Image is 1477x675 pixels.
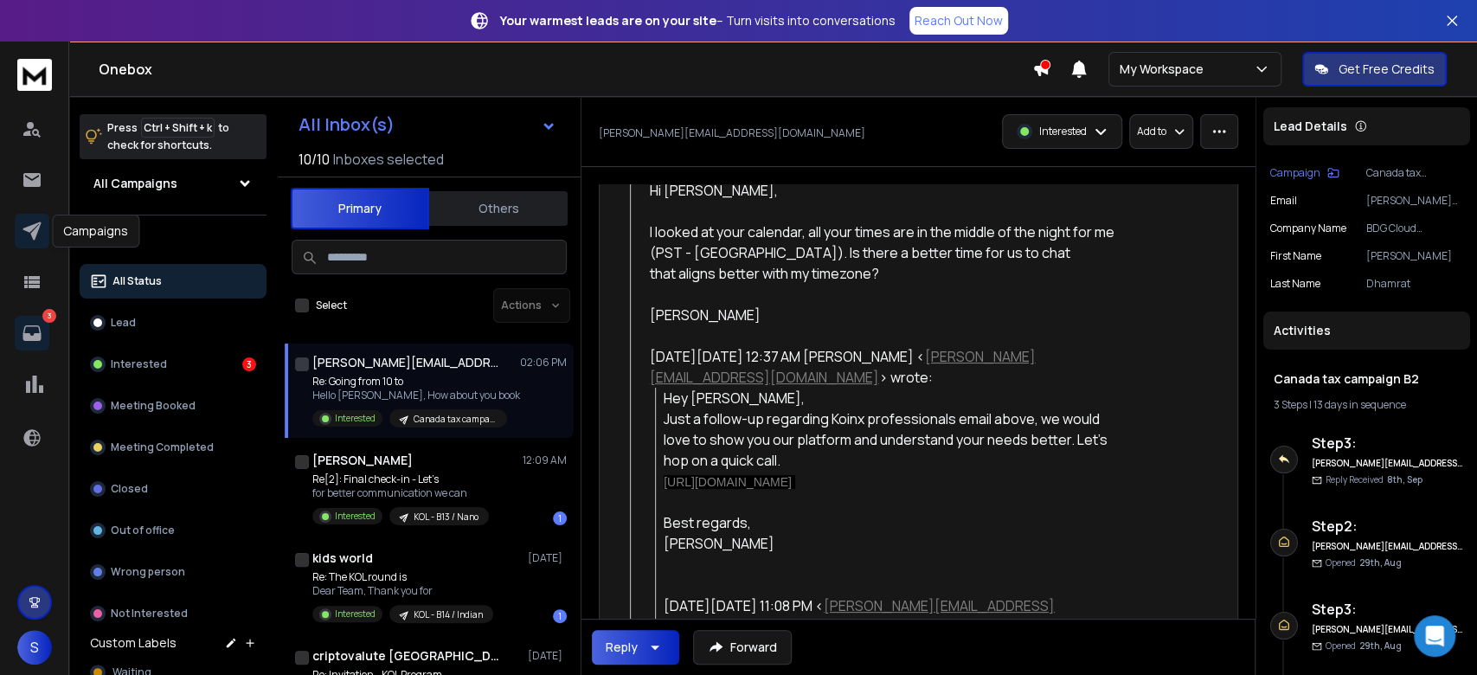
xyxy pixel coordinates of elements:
img: logo [17,59,52,91]
button: S [17,630,52,665]
div: Just a follow-up regarding Koinx professionals email above, we would love to show you our platfor... [664,408,1129,471]
p: Lead [111,316,136,330]
label: Select [316,299,347,312]
p: 3 [42,309,56,323]
div: [PERSON_NAME] [650,305,1130,325]
p: Opened [1326,640,1402,652]
p: Opened [1326,556,1402,569]
p: Interested [111,357,167,371]
p: Lead Details [1274,118,1347,135]
p: Wrong person [111,565,185,579]
h1: criptovalute [GEOGRAPHIC_DATA] [312,647,503,665]
p: Campaign [1270,166,1320,180]
p: KOL - B13 / Nano [414,511,478,524]
button: Not Interested [80,596,267,631]
span: 29th, Aug [1359,640,1402,652]
p: BDG Cloud Accountants LLP [1366,222,1463,235]
p: Re[2]: Final check-in - Let’s [312,472,489,486]
button: Campaign [1270,166,1339,180]
h1: All Campaigns [93,175,177,192]
p: KOL - B14 / Indian [414,608,483,621]
button: Interested3 [80,347,267,382]
div: [PERSON_NAME] [664,533,1129,554]
h6: [PERSON_NAME][EMAIL_ADDRESS][DOMAIN_NAME] [1312,457,1463,470]
p: Add to [1137,125,1166,138]
p: Reach Out Now [915,12,1003,29]
p: Out of office [111,524,175,537]
button: Primary [291,188,429,229]
h1: [PERSON_NAME] [312,452,413,469]
p: [DATE] [528,649,567,663]
p: First Name [1270,249,1321,263]
div: [DATE][DATE] 12:37 AM [PERSON_NAME] < > wrote: [650,346,1130,388]
button: All Campaigns [80,166,267,201]
h1: [PERSON_NAME][EMAIL_ADDRESS][DOMAIN_NAME] [312,354,503,371]
button: Forward [693,630,792,665]
p: Canada tax campaign B2 [414,413,497,426]
p: Get Free Credits [1339,61,1435,78]
p: Dear Team, Thank you for [312,584,493,598]
span: 29th, Aug [1359,556,1402,569]
button: Others [429,190,568,228]
a: [PERSON_NAME][EMAIL_ADDRESS][DOMAIN_NAME] [664,596,1055,636]
div: Activities [1263,312,1470,350]
p: Closed [111,482,148,496]
div: 1 [553,609,567,623]
p: Reply Received [1326,473,1422,486]
div: Best regards, [664,512,1129,533]
h6: Step 3 : [1312,599,1463,620]
p: Company Name [1270,222,1346,235]
p: Re: The KOL round is [312,570,493,584]
div: | [1274,398,1460,412]
span: 13 days in sequence [1313,397,1406,412]
button: Reply [592,630,679,665]
h6: Step 2 : [1312,516,1463,537]
span: 10 / 10 [299,149,330,170]
h3: Custom Labels [90,634,177,652]
p: Interested [335,607,376,620]
button: Closed [80,472,267,506]
p: 02:06 PM [520,356,567,370]
p: All Status [112,274,162,288]
button: All Status [80,264,267,299]
div: 1 [553,511,567,525]
div: Hi [PERSON_NAME], [650,180,1130,325]
span: 3 Steps [1274,397,1307,412]
a: Reach Out Now [909,7,1008,35]
div: I looked at your calendar, all your times are in the middle of the night for me (PST - [GEOGRAPHI... [650,222,1130,284]
div: Hey [PERSON_NAME], [664,388,1129,408]
p: Hello [PERSON_NAME], How about you book [312,389,520,402]
h3: Inboxes selected [333,149,444,170]
p: Interested [1039,125,1087,138]
p: Not Interested [111,607,188,620]
div: Open Intercom Messenger [1414,615,1455,657]
p: Meeting Booked [111,399,196,413]
h3: Filters [80,229,267,254]
h6: [PERSON_NAME][EMAIL_ADDRESS][DOMAIN_NAME] [1312,623,1463,636]
p: Canada tax campaign B2 [1366,166,1463,180]
p: Interested [335,412,376,425]
p: Re: Going from 10 to [312,375,520,389]
p: Meeting Completed [111,440,214,454]
div: [DATE][DATE] 11:08 PM < > wrote: [664,595,1129,637]
button: Out of office [80,513,267,548]
p: [PERSON_NAME] [1366,249,1463,263]
h1: Canada tax campaign B2 [1274,370,1460,388]
div: Campaigns [52,215,139,247]
p: – Turn visits into conversations [500,12,896,29]
p: [DATE] [528,551,567,565]
p: My Workspace [1120,61,1210,78]
p: Interested [335,510,376,523]
strong: Your warmest leads are on your site [500,12,716,29]
p: Dhamrat [1366,277,1463,291]
p: 12:09 AM [523,453,567,467]
a: 3 [15,316,49,350]
p: [PERSON_NAME][EMAIL_ADDRESS][DOMAIN_NAME] [599,126,865,140]
h6: Step 3 : [1312,433,1463,453]
button: All Inbox(s) [285,107,570,142]
p: Press to check for shortcuts. [107,119,229,154]
p: Last Name [1270,277,1320,291]
button: Meeting Completed [80,430,267,465]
